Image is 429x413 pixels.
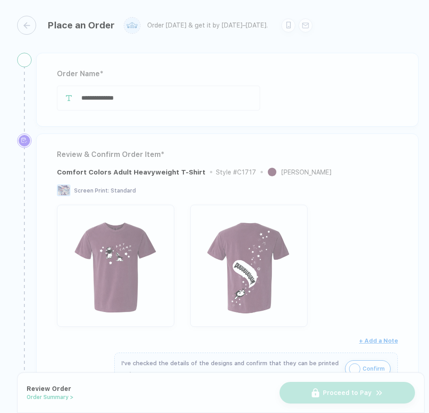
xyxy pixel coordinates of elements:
[61,209,170,317] img: 10ba6b82-23de-4ceb-83eb-5ac6232803f1_nt_front_1753705391077.jpg
[57,167,205,177] div: Comfort Colors Adult Heavyweight T-Shirt
[47,20,115,31] div: Place an Order
[27,394,74,400] button: Order Summary >
[147,22,268,29] div: Order [DATE] & get it by [DATE]–[DATE].
[57,184,70,196] img: Screen Print
[363,362,385,376] span: Confirm
[57,67,398,81] div: Order Name
[121,358,340,380] div: I've checked the details of the designs and confirm that they can be printed as is.
[111,188,136,194] span: Standard
[124,18,140,33] img: user profile
[216,169,256,176] div: Style # C1717
[345,360,391,377] button: iconConfirm
[57,147,398,162] div: Review & Confirm Order Item
[281,169,331,176] div: [PERSON_NAME]
[27,385,71,392] span: Review Order
[195,209,303,317] img: 10ba6b82-23de-4ceb-83eb-5ac6232803f1_nt_back_1753705391079.jpg
[359,337,398,344] span: + Add a Note
[349,363,360,375] img: icon
[74,188,109,194] span: Screen Print :
[359,334,398,348] button: + Add a Note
